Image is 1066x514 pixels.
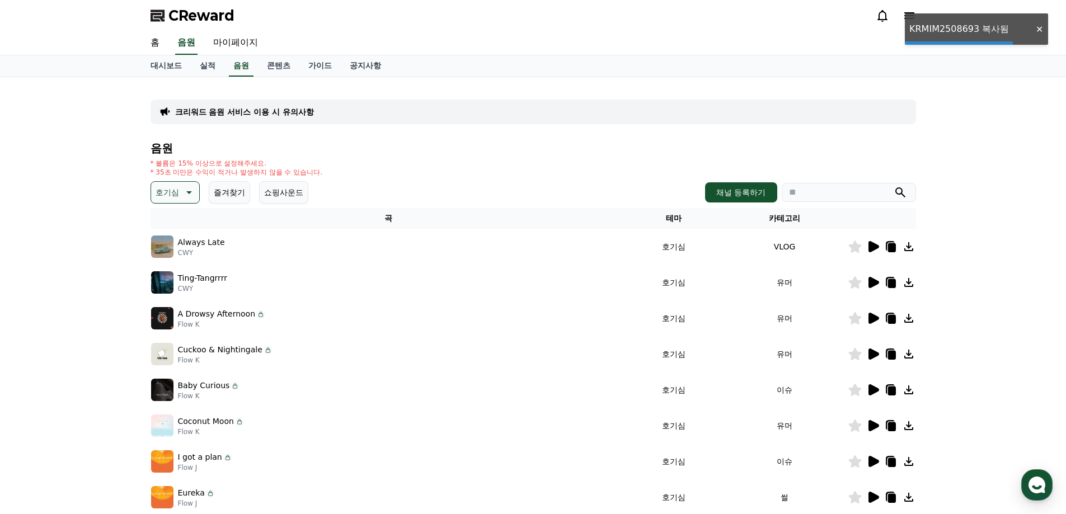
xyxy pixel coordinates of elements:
td: 호기심 [626,265,722,300]
button: 호기심 [151,181,200,204]
td: VLOG [722,229,848,265]
a: 실적 [191,55,224,77]
td: 호기심 [626,300,722,336]
p: CWY [178,248,225,257]
p: * 35초 미만은 수익이 적거나 발생하지 않을 수 있습니다. [151,168,323,177]
span: 홈 [35,371,42,380]
button: 즐겨찾기 [209,181,250,204]
td: 이슈 [722,372,848,408]
img: music [151,271,173,294]
p: Baby Curious [178,380,230,392]
a: 공지사항 [341,55,390,77]
img: music [151,414,173,437]
a: 콘텐츠 [258,55,299,77]
img: music [151,379,173,401]
td: 유머 [722,336,848,372]
span: 대화 [102,372,116,381]
p: Always Late [178,237,225,248]
img: music [151,235,173,258]
p: Flow K [178,356,273,365]
p: 호기심 [156,185,179,200]
td: 호기심 [626,408,722,444]
p: Coconut Moon [178,416,234,427]
td: 유머 [722,408,848,444]
p: * 볼륨은 15% 이상으로 설정해주세요. [151,159,323,168]
button: 채널 등록하기 [705,182,777,202]
img: music [151,307,173,329]
a: 설정 [144,355,215,383]
p: Flow K [178,427,244,436]
td: 이슈 [722,444,848,479]
a: 크리워드 음원 서비스 이용 시 유의사항 [175,106,314,117]
a: 음원 [175,31,198,55]
a: 대시보드 [142,55,191,77]
p: Ting-Tangrrrr [178,272,227,284]
p: Flow K [178,392,240,400]
th: 곡 [151,208,626,229]
a: 대화 [74,355,144,383]
img: music [151,343,173,365]
p: Flow J [178,463,232,472]
span: 설정 [173,371,186,380]
td: 호기심 [626,372,722,408]
a: 홈 [142,31,168,55]
img: music [151,450,173,473]
td: 유머 [722,300,848,336]
td: 호기심 [626,444,722,479]
p: Cuckoo & Nightingale [178,344,262,356]
a: 마이페이지 [204,31,267,55]
td: 호기심 [626,336,722,372]
span: CReward [168,7,234,25]
td: 유머 [722,265,848,300]
h4: 음원 [151,142,916,154]
a: 가이드 [299,55,341,77]
th: 카테고리 [722,208,848,229]
p: CWY [178,284,227,293]
img: music [151,486,173,508]
p: Flow J [178,499,215,508]
p: Flow K [178,320,266,329]
a: 음원 [229,55,253,77]
p: Eureka [178,487,205,499]
th: 테마 [626,208,722,229]
p: A Drowsy Afternoon [178,308,256,320]
a: CReward [151,7,234,25]
button: 쇼핑사운드 [259,181,308,204]
a: 홈 [3,355,74,383]
td: 호기심 [626,229,722,265]
p: I got a plan [178,451,222,463]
